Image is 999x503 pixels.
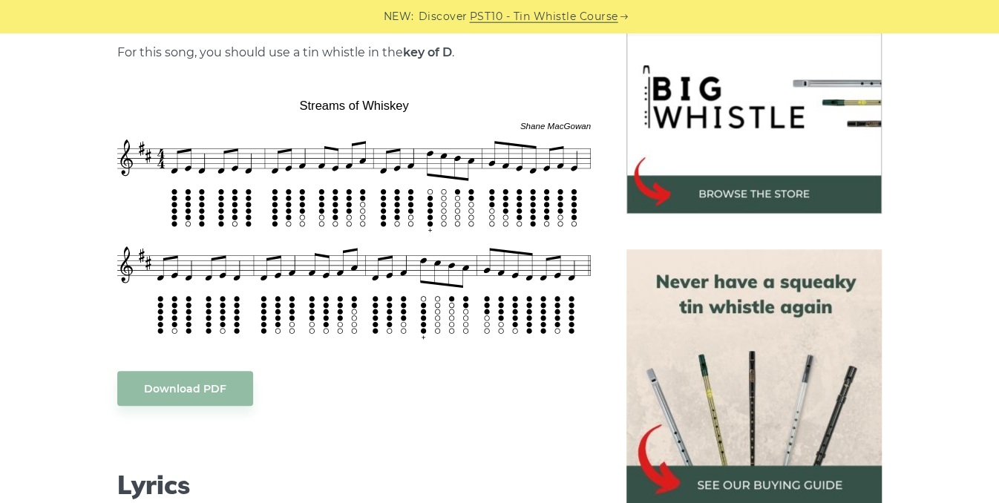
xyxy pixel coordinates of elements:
[117,93,591,341] img: Streams of Whiskey Tin Whistle Tab & Sheet Music
[117,43,591,62] p: For this song, you should use a tin whistle in the .
[117,371,253,406] a: Download PDF
[403,45,452,59] strong: key of D
[117,470,591,501] h2: Lyrics
[470,8,618,25] a: PST10 - Tin Whistle Course
[384,8,414,25] span: NEW:
[419,8,468,25] span: Discover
